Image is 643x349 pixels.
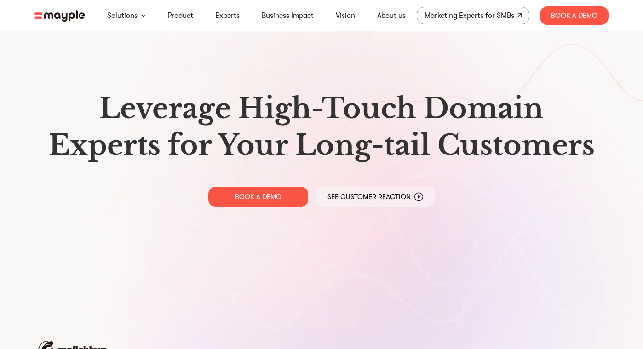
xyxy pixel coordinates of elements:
[425,9,514,22] div: Marketing Experts for SMBs
[107,10,138,21] a: Solutions
[262,10,314,21] a: Business Impact
[327,192,411,201] p: See Customer Reaction
[336,10,355,21] a: Vision
[417,7,529,24] a: Marketing Experts for SMBs
[377,10,406,21] a: About us
[141,14,145,17] img: arrow-down
[316,187,435,207] a: See Customer Reaction
[235,192,281,201] p: BOOK A DEMO
[42,90,601,164] h1: Leverage High-Touch Domain Experts for Your Long-tail Customers
[167,10,193,21] a: Product
[540,6,609,25] div: Book A Demo
[215,10,240,21] a: Experts
[208,187,308,207] a: BOOK A DEMO
[34,10,85,22] img: mayple-logo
